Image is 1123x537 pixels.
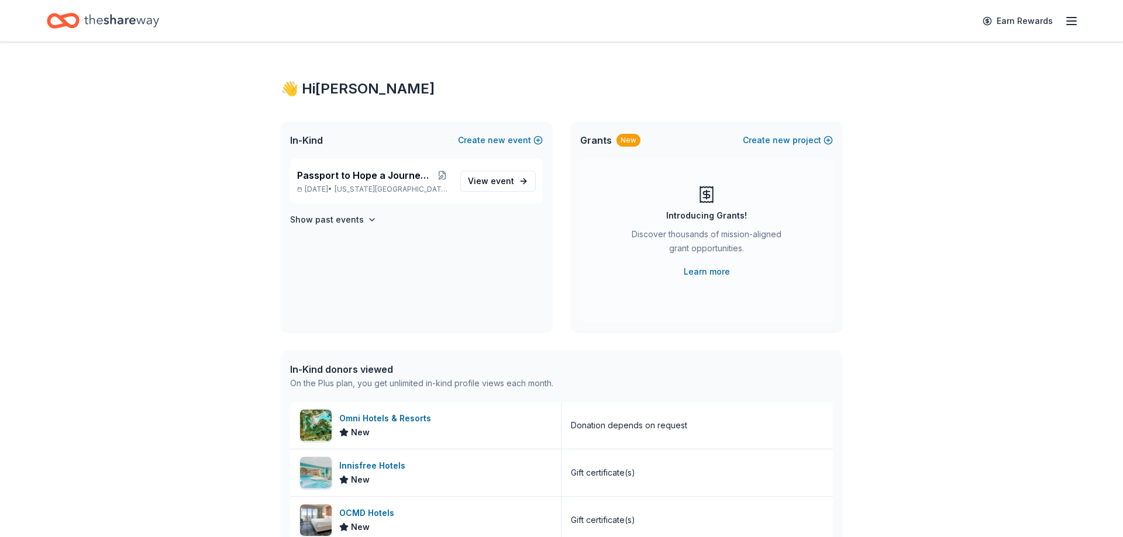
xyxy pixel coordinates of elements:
div: Gift certificate(s) [571,466,635,480]
div: 👋 Hi [PERSON_NAME] [281,79,842,98]
span: Passport to Hope a Journey of Progress [297,168,434,182]
span: Grants [580,133,612,147]
span: View [468,174,514,188]
h4: Show past events [290,213,364,227]
img: Image for Omni Hotels & Resorts [300,410,332,441]
span: new [488,133,505,147]
button: Createnewproject [743,133,833,147]
a: Learn more [684,265,730,279]
span: New [351,520,370,534]
div: Donation depends on request [571,418,687,432]
div: New [616,134,640,147]
div: Gift certificate(s) [571,513,635,527]
img: Image for OCMD Hotels [300,504,332,536]
span: new [773,133,790,147]
a: Earn Rewards [976,11,1060,32]
div: Introducing Grants! [666,209,747,223]
span: event [491,176,514,186]
p: [DATE] • [297,185,451,194]
div: Innisfree Hotels [339,459,410,473]
span: [US_STATE][GEOGRAPHIC_DATA], [GEOGRAPHIC_DATA] [335,185,451,194]
div: In-Kind donors viewed [290,362,553,376]
img: Image for Innisfree Hotels [300,457,332,489]
span: New [351,425,370,439]
a: Home [47,7,159,34]
div: Omni Hotels & Resorts [339,411,436,425]
a: View event [460,171,536,192]
div: Discover thousands of mission-aligned grant opportunities. [627,227,786,260]
button: Createnewevent [458,133,543,147]
div: OCMD Hotels [339,506,399,520]
button: Show past events [290,213,377,227]
span: New [351,473,370,487]
div: On the Plus plan, you get unlimited in-kind profile views each month. [290,376,553,390]
span: In-Kind [290,133,323,147]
